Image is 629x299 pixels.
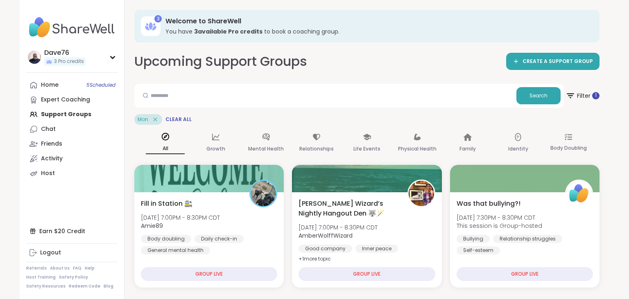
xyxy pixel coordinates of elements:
[206,144,225,154] p: Growth
[566,86,600,106] span: Filter
[73,265,81,271] a: FAQ
[355,245,398,253] div: Inner peace
[26,274,56,280] a: Host Training
[457,246,500,254] div: Self-esteem
[26,92,118,107] a: Expert Coaching
[26,151,118,166] a: Activity
[41,140,62,148] div: Friends
[353,144,380,154] p: Life Events
[398,144,437,154] p: Physical Health
[146,144,185,154] p: All
[26,265,47,271] a: Referrals
[41,155,63,163] div: Activity
[26,283,66,289] a: Safety Resources
[141,222,163,230] b: Amie89
[138,116,148,123] span: Mon
[299,223,378,232] span: [DATE] 7:00PM - 8:30PM CDT
[54,58,84,65] span: 3 Pro credits
[86,82,115,88] span: 5 Scheduled
[26,166,118,181] a: Host
[69,283,100,289] a: Redeem Code
[141,235,191,243] div: Body doubling
[50,265,70,271] a: About Us
[523,58,593,65] span: CREATE A SUPPORT GROUP
[299,144,334,154] p: Relationships
[506,53,600,70] a: CREATE A SUPPORT GROUP
[251,181,276,206] img: Amie89
[299,267,435,281] div: GROUP LIVE
[299,199,398,218] span: [PERSON_NAME] Wizard’s Nightly Hangout Den 🐺🪄
[165,27,588,36] h3: You have to book a coaching group.
[134,52,307,71] h2: Upcoming Support Groups
[195,235,244,243] div: Daily check-in
[26,122,118,137] a: Chat
[59,274,88,280] a: Safety Policy
[26,78,118,92] a: Home5Scheduled
[41,125,56,133] div: Chat
[299,232,353,240] b: AmberWolffWizard
[41,96,90,104] div: Expert Coaching
[26,224,118,238] div: Earn $20 Credit
[493,235,562,243] div: Relationship struggles
[44,48,86,57] div: Dave76
[248,144,284,154] p: Mental Health
[165,116,192,123] span: Clear All
[516,87,561,104] button: Search
[550,143,587,153] p: Body Doubling
[459,144,476,154] p: Family
[165,17,588,26] h3: Welcome to ShareWell
[457,199,520,209] span: Was that bullying?!
[529,92,548,99] span: Search
[457,214,542,222] span: [DATE] 7:30PM - 8:30PM CDT
[141,267,277,281] div: GROUP LIVE
[85,265,95,271] a: Help
[299,245,352,253] div: Good company
[141,214,220,222] span: [DATE] 7:00PM - 8:30PM CDT
[28,51,41,64] img: Dave76
[457,235,490,243] div: Bullying
[141,246,210,254] div: General mental health
[508,144,528,154] p: Identity
[104,283,113,289] a: Blog
[194,27,262,36] b: 3 available Pro credit s
[566,84,600,108] button: Filter 1
[566,181,592,206] img: ShareWell
[457,222,542,230] span: This session is Group-hosted
[595,92,597,99] span: 1
[154,15,162,22] div: 3
[409,181,434,206] img: AmberWolffWizard
[41,81,59,89] div: Home
[26,245,118,260] a: Logout
[41,169,55,178] div: Host
[457,267,593,281] div: GROUP LIVE
[141,199,192,209] span: Fill in Station 🚉
[26,137,118,151] a: Friends
[26,13,118,42] img: ShareWell Nav Logo
[40,249,61,257] div: Logout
